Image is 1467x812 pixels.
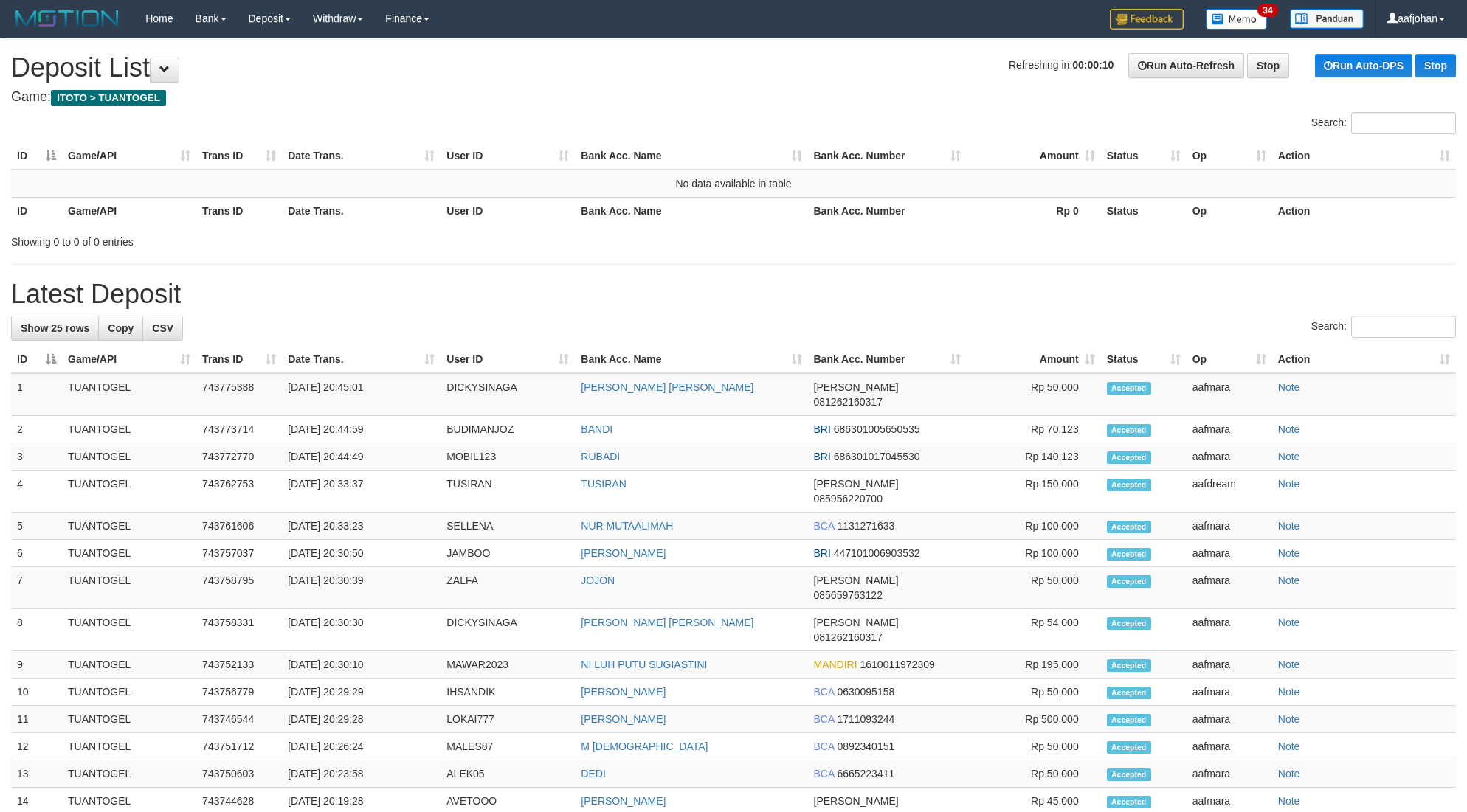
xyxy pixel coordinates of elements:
td: TUANTOGEL [62,373,196,416]
td: [DATE] 20:30:39 [282,567,441,609]
td: [DATE] 20:30:10 [282,651,441,679]
span: Accepted [1107,659,1151,672]
td: Rp 50,000 [967,733,1101,760]
span: Copy 1131271633 to clipboard [837,520,894,532]
th: Bank Acc. Name [575,197,807,224]
td: No data available in table [11,170,1456,198]
th: Amount: activate to sort column ascending [967,142,1101,170]
a: DEDI [581,768,605,780]
span: CSV [152,322,173,334]
a: Stop [1415,54,1456,77]
td: [DATE] 20:30:30 [282,609,441,651]
span: Accepted [1107,796,1151,808]
th: Bank Acc. Number [808,197,967,224]
th: Action: activate to sort column ascending [1272,346,1456,373]
td: Rp 50,000 [967,679,1101,706]
img: Feedback.jpg [1110,9,1184,30]
th: Bank Acc. Name: activate to sort column ascending [575,142,807,170]
th: Action [1272,197,1456,224]
td: ZALFA [441,567,575,609]
th: Trans ID: activate to sort column ascending [196,142,282,170]
span: Copy 686301005650535 to clipboard [834,423,920,435]
td: 4 [11,471,62,513]
td: Rp 100,000 [967,540,1101,567]
th: Game/API [62,197,196,224]
span: Copy 085956220700 to clipboard [814,493,883,504]
a: Note [1278,520,1300,532]
strong: 00:00:10 [1072,59,1114,71]
td: BUDIMANJOZ [441,416,575,443]
td: 743773714 [196,416,282,443]
th: User ID: activate to sort column ascending [441,142,575,170]
span: Accepted [1107,479,1151,491]
td: Rp 50,000 [967,760,1101,788]
h1: Deposit List [11,53,1456,83]
a: Note [1278,575,1300,586]
td: 743775388 [196,373,282,416]
a: JOJON [581,575,615,586]
label: Search: [1311,316,1456,338]
td: [DATE] 20:33:23 [282,513,441,540]
td: Rp 195,000 [967,651,1101,679]
td: aafmara [1187,416,1272,443]
h4: Game: [11,90,1456,105]
a: Note [1278,423,1300,435]
td: 743756779 [196,679,282,706]
td: 5 [11,513,62,540]
a: BANDI [581,423,612,435]
td: 743746544 [196,706,282,733]
th: Rp 0 [967,197,1101,224]
td: aafmara [1187,679,1272,706]
th: ID: activate to sort column descending [11,142,62,170]
h1: Latest Deposit [11,280,1456,309]
a: Run Auto-DPS [1315,54,1412,77]
span: BRI [814,547,831,559]
a: RUBADI [581,451,620,462]
td: MALES87 [441,733,575,760]
td: TUANTOGEL [62,513,196,540]
td: MOBIL123 [441,443,575,471]
span: [PERSON_NAME] [814,478,899,490]
a: Stop [1247,53,1289,78]
td: TUANTOGEL [62,651,196,679]
a: NUR MUTAALIMAH [581,520,673,532]
td: 11 [11,706,62,733]
td: 7 [11,567,62,609]
a: [PERSON_NAME] [581,547,666,559]
span: Copy 0892340151 to clipboard [837,740,894,752]
td: TUANTOGEL [62,416,196,443]
td: 743758331 [196,609,282,651]
td: Rp 70,123 [967,416,1101,443]
td: [DATE] 20:44:49 [282,443,441,471]
a: NI LUH PUTU SUGIASTINI [581,659,707,670]
a: [PERSON_NAME] [PERSON_NAME] [581,617,753,628]
td: Rp 150,000 [967,471,1101,513]
td: TUANTOGEL [62,609,196,651]
th: Trans ID: activate to sort column ascending [196,346,282,373]
td: 743772770 [196,443,282,471]
td: aafmara [1187,567,1272,609]
div: Showing 0 to 0 of 0 entries [11,229,600,249]
a: Show 25 rows [11,316,99,341]
td: Rp 50,000 [967,567,1101,609]
td: JAMBOO [441,540,575,567]
td: TUSIRAN [441,471,575,513]
a: Note [1278,547,1300,559]
img: panduan.png [1290,9,1364,29]
td: Rp 140,123 [967,443,1101,471]
span: Accepted [1107,451,1151,464]
th: Status [1101,197,1187,224]
span: Accepted [1107,714,1151,726]
span: [PERSON_NAME] [814,617,899,628]
td: 9 [11,651,62,679]
input: Search: [1351,316,1456,338]
td: aafmara [1187,733,1272,760]
td: TUANTOGEL [62,733,196,760]
span: Copy 085659763122 to clipboard [814,589,883,601]
span: BRI [814,451,831,462]
a: Note [1278,451,1300,462]
span: BCA [814,686,835,698]
span: Copy 0630095158 to clipboard [837,686,894,698]
a: [PERSON_NAME] [PERSON_NAME] [581,381,753,393]
span: Copy 1610011972309 to clipboard [860,659,935,670]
